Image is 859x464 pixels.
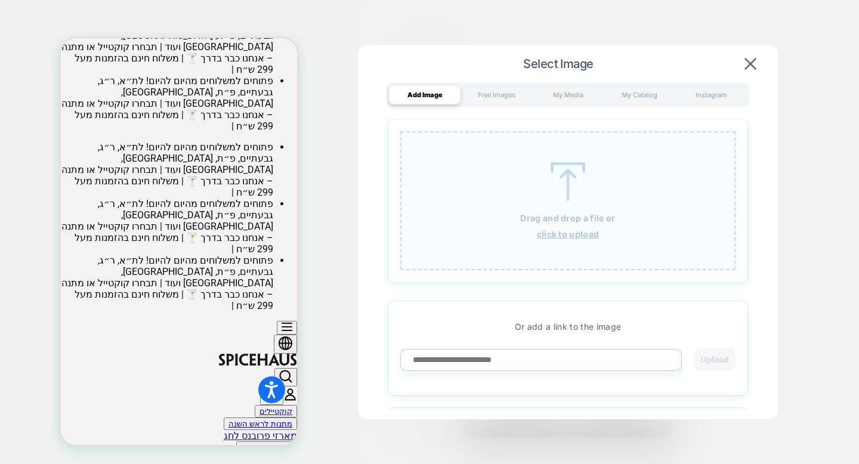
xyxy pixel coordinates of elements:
button: מתנות לראש השנה [163,379,236,392]
div: Add Image [389,85,461,104]
button: מארזים ומתנות [175,403,236,416]
p: Or add a link to the image [400,321,736,332]
button: Menu [216,283,236,296]
div: Free Images [461,85,532,104]
div: Drag and drop a file orclick to upload [400,131,736,270]
div: My Catalog [604,85,675,104]
span: Select Image [376,57,741,71]
a: מארזי פרובנס לחג [163,392,236,403]
u: click to upload [537,229,600,239]
div: My Media [532,85,604,104]
a: מארזים ומתנות [180,405,231,414]
a: קוקטיילים [199,369,231,378]
img: dropzone [541,162,595,201]
button: קוקטיילים [194,367,236,379]
p: Drag and drop a file or [520,213,615,223]
div: Instagram [675,85,747,104]
a: מתנות לראש השנה [168,381,231,390]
